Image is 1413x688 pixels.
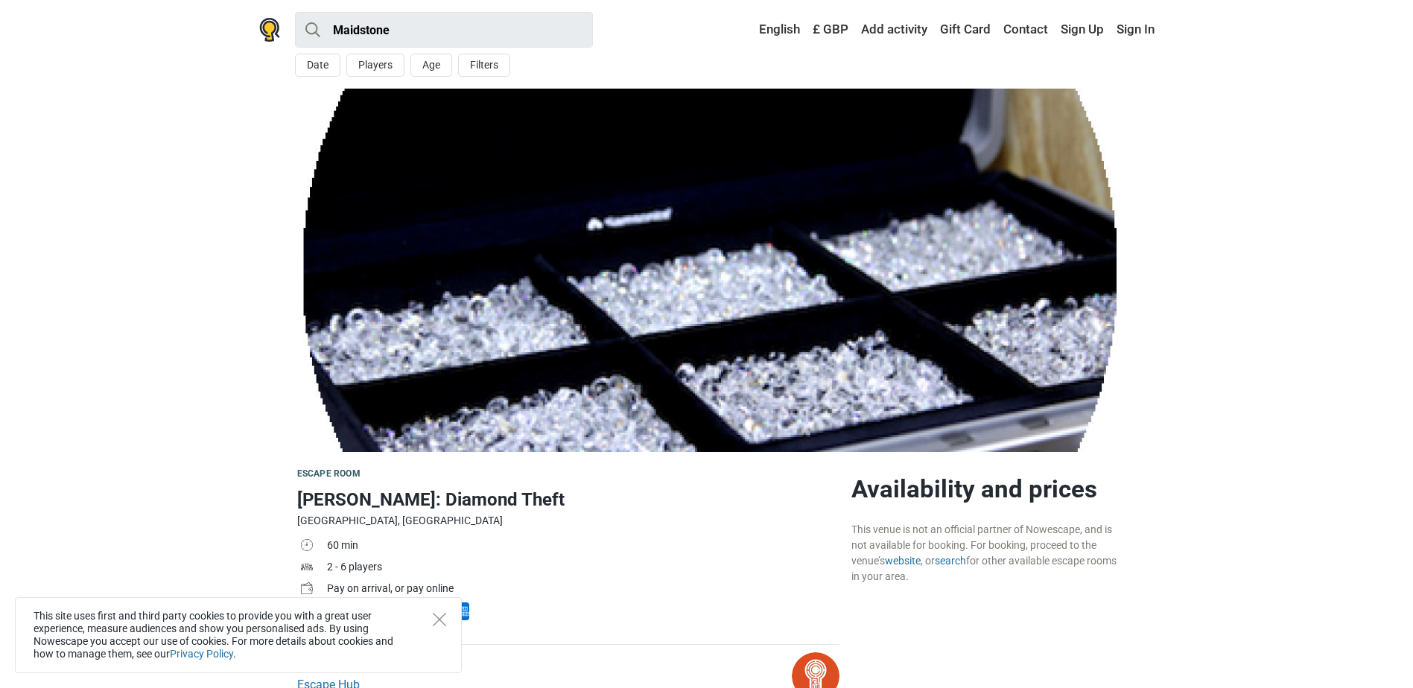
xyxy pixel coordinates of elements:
button: Close [433,613,446,626]
td: 2 - 6 players [327,558,839,579]
button: Filters [458,54,510,77]
a: Sign Up [1057,16,1108,43]
a: Add activity [857,16,931,43]
span: Escape room [297,468,361,479]
a: website [885,555,921,567]
div: This site uses first and third party cookies to provide you with a great user experience, measure... [15,597,462,673]
button: Age [410,54,452,77]
a: English [745,16,804,43]
div: Pay on arrival, or pay online [327,581,839,596]
div: This venue is not an official partner of Nowescape, and is not available for booking. For booking... [851,522,1117,585]
img: Nowescape logo [259,18,280,42]
img: English [749,25,759,35]
button: Players [346,54,404,77]
a: search [935,555,966,567]
img: Mr Brenchley: Diamond Theft photo 1 [297,89,1117,452]
a: Gift Card [936,16,994,43]
a: £ GBP [809,16,852,43]
button: Date [295,54,340,77]
a: Privacy Policy [170,648,233,660]
a: Contact [1000,16,1052,43]
div: [GEOGRAPHIC_DATA], [GEOGRAPHIC_DATA] [297,513,839,529]
td: 60 min [327,536,839,558]
h2: Availability and prices [851,474,1117,504]
a: Sign In [1113,16,1155,43]
h1: [PERSON_NAME]: Diamond Theft [297,486,839,513]
input: try “London” [295,12,593,48]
